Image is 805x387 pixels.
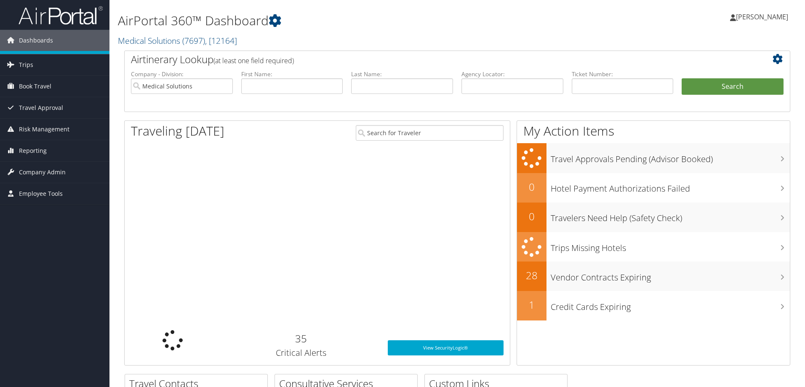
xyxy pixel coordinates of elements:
h2: 1 [517,298,546,312]
span: , [ 12164 ] [205,35,237,46]
span: Company Admin [19,162,66,183]
button: Search [682,78,784,95]
a: 0Travelers Need Help (Safety Check) [517,203,790,232]
span: Travel Approval [19,97,63,118]
a: View SecurityLogic® [388,340,504,355]
label: Agency Locator: [461,70,563,78]
span: Trips [19,54,33,75]
img: airportal-logo.png [19,5,103,25]
label: Last Name: [351,70,453,78]
input: Search for Traveler [356,125,504,141]
a: [PERSON_NAME] [730,4,797,29]
h2: 35 [227,331,375,346]
h3: Trips Missing Hotels [551,238,790,254]
h1: AirPortal 360™ Dashboard [118,12,570,29]
span: Book Travel [19,76,51,97]
h2: 0 [517,209,546,224]
span: Risk Management [19,119,69,140]
h3: Vendor Contracts Expiring [551,267,790,283]
h3: Travelers Need Help (Safety Check) [551,208,790,224]
span: [PERSON_NAME] [736,12,788,21]
h3: Credit Cards Expiring [551,297,790,313]
h2: 0 [517,180,546,194]
h1: My Action Items [517,122,790,140]
h3: Travel Approvals Pending (Advisor Booked) [551,149,790,165]
h3: Hotel Payment Authorizations Failed [551,179,790,195]
h2: 28 [517,268,546,283]
a: 1Credit Cards Expiring [517,291,790,320]
span: Dashboards [19,30,53,51]
a: 0Hotel Payment Authorizations Failed [517,173,790,203]
span: ( 7697 ) [182,35,205,46]
a: Trips Missing Hotels [517,232,790,262]
a: Travel Approvals Pending (Advisor Booked) [517,143,790,173]
a: 28Vendor Contracts Expiring [517,262,790,291]
span: (at least one field required) [213,56,294,65]
span: Reporting [19,140,47,161]
h3: Critical Alerts [227,347,375,359]
h2: Airtinerary Lookup [131,52,728,67]
label: Ticket Number: [572,70,674,78]
span: Employee Tools [19,183,63,204]
h1: Traveling [DATE] [131,122,224,140]
label: Company - Division: [131,70,233,78]
label: First Name: [241,70,343,78]
a: Medical Solutions [118,35,237,46]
